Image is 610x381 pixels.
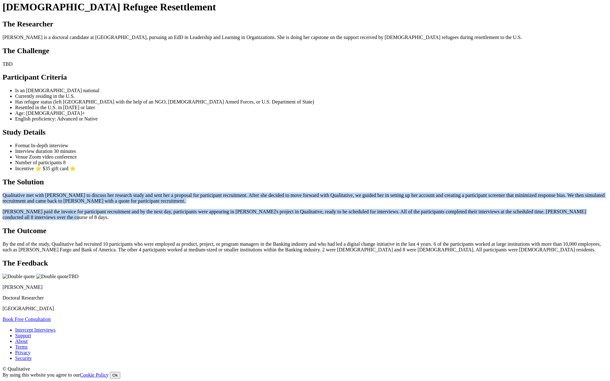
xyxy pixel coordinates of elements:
div: By using this website you agree to our [3,372,607,378]
button: Ok [110,372,120,378]
a: Terms [15,344,28,350]
p: By the end of the study, Qualitative had recruited 10 participants who were employed as product, ... [3,241,607,253]
span: Format [15,143,30,148]
a: Security [15,356,32,361]
h2: The Outcome [3,227,607,235]
p: [GEOGRAPHIC_DATA] [3,306,607,311]
span: Venue [15,154,28,160]
a: About [15,339,28,344]
span: ⭐ $35 gift card ⭐ [35,166,76,171]
span: 30 minutes [54,148,76,154]
h2: The Solution [3,178,607,186]
p: TBD [3,274,607,279]
p: Qualitative met with [PERSON_NAME] to discuss her research study and sent her a proposal for part... [3,193,607,204]
div: © Qualitative [3,366,607,372]
span: Number of participants [15,160,62,165]
li: Currently residing in the U.S. [15,93,607,99]
h1: [DEMOGRAPHIC_DATA] Refugee Resettlement [3,1,607,13]
h2: The Feedback [3,259,607,267]
li: Has refugee status (left [GEOGRAPHIC_DATA] with the help of an NGO, [DEMOGRAPHIC_DATA] Armed Forc... [15,99,607,105]
h2: The Challenge [3,47,607,55]
a: Book Free Consultation [3,317,51,322]
img: Double quote [3,274,35,279]
li: Age: [DEMOGRAPHIC_DATA]+ [15,110,607,116]
p: TBD [3,61,607,67]
span: Interview duration [15,148,53,154]
a: Cookie Policy [80,372,109,378]
h2: Study Details [3,128,607,137]
span: Zoom video conference [29,154,77,160]
a: Support [15,333,31,338]
a: Privacy [15,350,31,355]
p: [PERSON_NAME] is a doctoral candidate at [GEOGRAPHIC_DATA], pursuing an EdD in Leadership and Lea... [3,35,607,40]
span: 8 [63,160,66,165]
li: Resettled in the U.S. in [DATE] or later [15,105,607,110]
h2: The Researcher [3,20,607,28]
li: Is an [DEMOGRAPHIC_DATA] national [15,88,607,93]
li: English proficiency: Advanced or Native [15,116,607,122]
h2: Participant Criteria [3,73,607,81]
span: Incentive [15,166,34,171]
img: Double quote [36,274,69,279]
a: Intercept Interviews [15,327,55,333]
iframe: Chat Widget [579,351,610,381]
span: In-depth interview [31,143,68,148]
p: [PERSON_NAME] [3,284,607,290]
p: Doctoral Researcher [3,295,607,301]
p: [PERSON_NAME] paid the invoice for participant recruitment and by the next day, participants were... [3,209,607,220]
